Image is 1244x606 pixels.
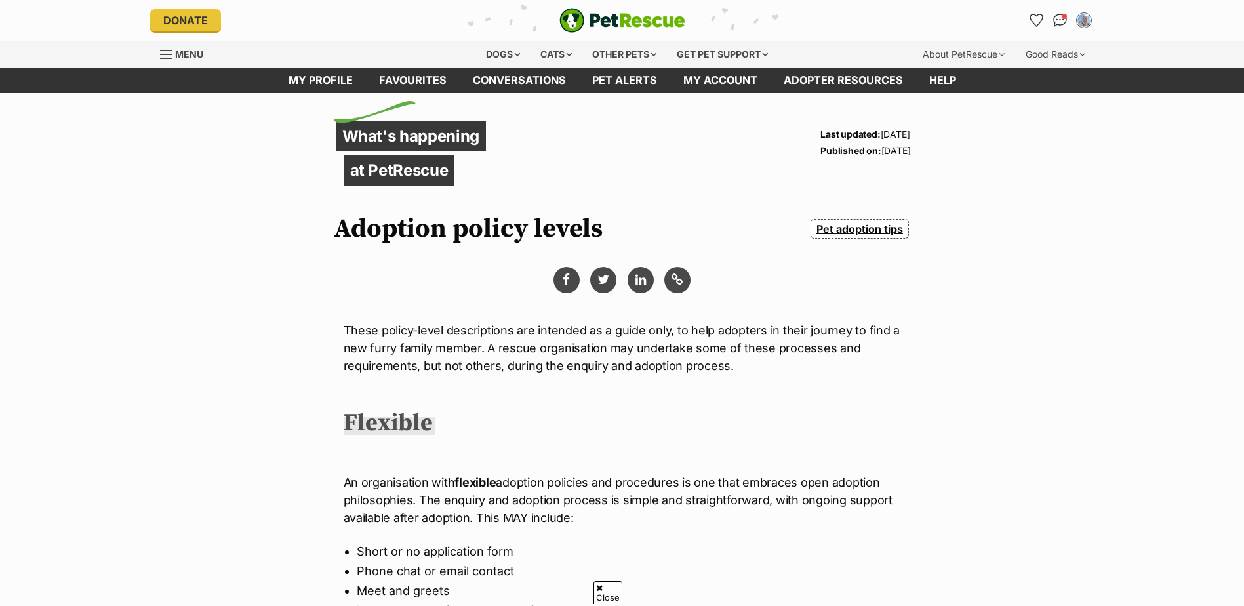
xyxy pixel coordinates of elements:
[913,41,1014,68] div: About PetRescue
[344,409,435,438] h2: Flexible
[454,475,496,489] strong: flexible
[334,101,416,123] img: decorative flick
[357,561,888,581] li: Phone chat or email contact
[820,142,910,159] p: [DATE]
[559,8,685,33] img: logo-e224e6f780fb5917bec1dbf3a21bbac754714ae5b6737aabdf751b685950b380.svg
[275,68,366,93] a: My profile
[1073,10,1094,31] button: My account
[344,474,901,527] p: An organisation with adoption policies and procedures is one that embraces open adoption philosop...
[460,68,579,93] a: conversations
[1026,10,1047,31] a: Favourites
[344,155,455,186] p: at PetRescue
[344,321,901,374] p: These policy-level descriptions are intended as a guide only, to help adopters in their journey t...
[593,581,622,604] span: Close
[579,68,670,93] a: Pet alerts
[1026,10,1094,31] ul: Account quick links
[820,129,880,140] strong: Last updated:
[150,9,221,31] a: Donate
[670,68,771,93] a: My account
[664,267,691,293] button: Copy link
[771,68,916,93] a: Adopter resources
[1050,10,1071,31] a: Conversations
[357,542,888,561] li: Short or no application form
[559,8,685,33] a: PetRescue
[1077,14,1091,27] img: Sarah Carey profile pic
[531,41,581,68] div: Cats
[583,41,666,68] div: Other pets
[916,68,969,93] a: Help
[334,214,603,244] h1: Adoption policy levels
[553,267,580,293] button: Share via facebook
[590,267,616,293] a: Share via Twitter
[1016,41,1094,68] div: Good Reads
[175,49,203,60] span: Menu
[160,41,212,65] a: Menu
[366,68,460,93] a: Favourites
[477,41,529,68] div: Dogs
[668,41,777,68] div: Get pet support
[820,145,881,156] strong: Published on:
[811,219,908,239] a: Pet adoption tips
[357,581,888,601] li: Meet and greets
[336,121,487,151] p: What's happening
[1053,14,1067,27] img: chat-41dd97257d64d25036548639549fe6c8038ab92f7586957e7f3b1b290dea8141.svg
[820,126,910,142] p: [DATE]
[628,267,654,293] a: Share via Linkedin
